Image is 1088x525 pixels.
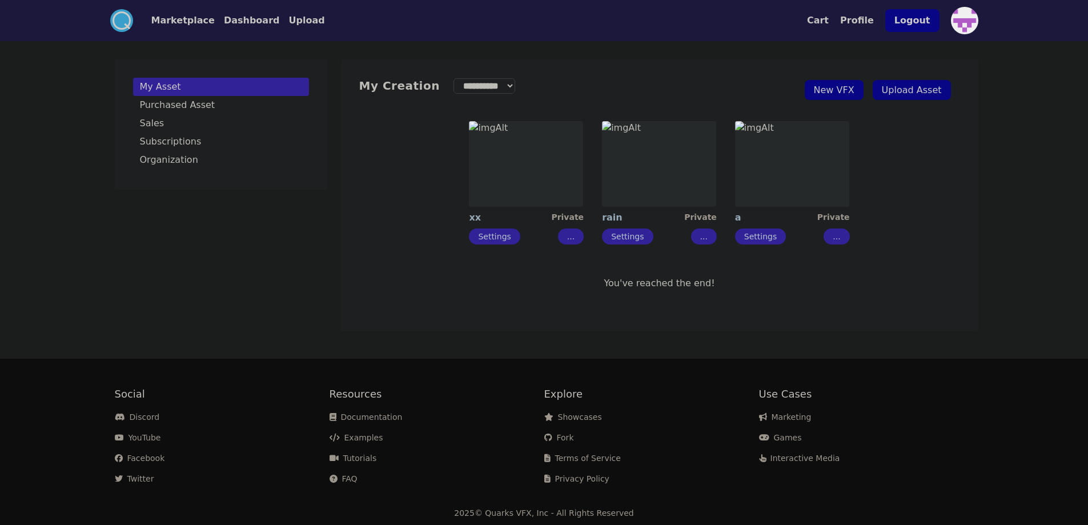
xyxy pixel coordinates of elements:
[885,9,940,32] button: Logout
[115,474,154,483] a: Twitter
[115,386,330,402] h2: Social
[133,78,309,96] a: My Asset
[544,386,759,402] h2: Explore
[840,14,874,27] button: Profile
[735,229,786,245] button: Settings
[611,232,644,241] a: Settings
[824,229,849,245] button: ...
[140,137,202,146] p: Subscriptions
[551,211,584,224] div: Private
[133,114,309,133] a: Sales
[759,433,802,442] a: Games
[140,155,198,165] p: Organization
[735,211,817,224] a: a
[133,133,309,151] a: Subscriptions
[288,14,324,27] button: Upload
[759,454,840,463] a: Interactive Media
[469,229,520,245] button: Settings
[602,229,653,245] button: Settings
[744,232,777,241] a: Settings
[330,474,358,483] a: FAQ
[691,229,717,245] button: ...
[133,14,215,27] a: Marketplace
[330,386,544,402] h2: Resources
[805,80,864,100] a: New VFX
[602,121,716,207] img: imgAlt
[330,412,403,422] a: Documentation
[544,433,574,442] a: Fork
[759,412,812,422] a: Marketing
[684,211,717,224] div: Private
[115,454,165,463] a: Facebook
[140,119,164,128] p: Sales
[140,101,215,110] p: Purchased Asset
[544,412,602,422] a: Showcases
[359,78,440,94] h3: My Creation
[544,454,621,463] a: Terms of Service
[469,211,551,224] a: xx
[133,96,309,114] a: Purchased Asset
[224,14,280,27] button: Dashboard
[602,211,684,224] a: rain
[951,7,978,34] img: profile
[759,386,974,402] h2: Use Cases
[807,14,829,27] button: Cart
[478,232,511,241] a: Settings
[454,507,634,519] div: 2025 © Quarks VFX, Inc - All Rights Reserved
[140,82,181,91] p: My Asset
[215,14,280,27] a: Dashboard
[279,14,324,27] a: Upload
[735,121,849,207] img: imgAlt
[151,14,215,27] button: Marketplace
[873,80,951,100] a: Upload Asset
[330,454,377,463] a: Tutorials
[115,433,161,442] a: YouTube
[817,211,850,224] div: Private
[359,276,960,290] p: You've reached the end!
[469,121,583,207] img: imgAlt
[885,5,940,37] a: Logout
[133,151,309,169] a: Organization
[544,474,609,483] a: Privacy Policy
[558,229,584,245] button: ...
[330,433,383,442] a: Examples
[115,412,160,422] a: Discord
